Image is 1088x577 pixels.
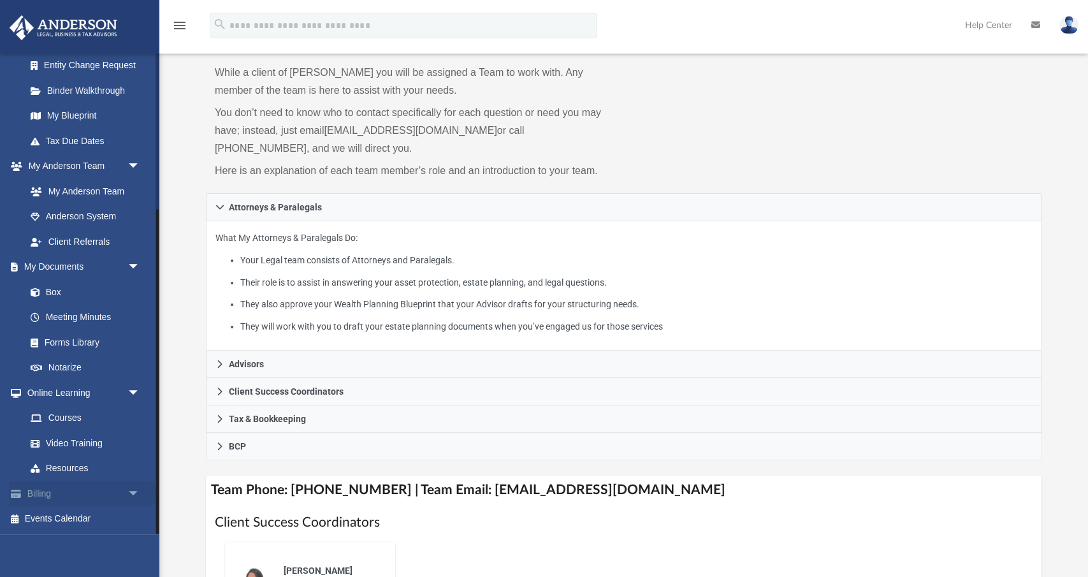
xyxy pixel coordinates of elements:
[206,476,1041,504] h4: Team Phone: [PHONE_NUMBER] | Team Email: [EMAIL_ADDRESS][DOMAIN_NAME]
[18,103,153,129] a: My Blueprint
[229,442,246,451] span: BCP
[127,154,153,180] span: arrow_drop_down
[18,53,159,78] a: Entity Change Request
[206,405,1041,433] a: Tax & Bookkeeping
[9,254,153,280] a: My Documentsarrow_drop_down
[206,221,1041,351] div: Attorneys & Paralegals
[206,193,1041,221] a: Attorneys & Paralegals
[324,125,497,136] a: [EMAIL_ADDRESS][DOMAIN_NAME]
[240,275,1032,291] li: Their role is to assist in answering your asset protection, estate planning, and legal questions.
[18,229,153,254] a: Client Referrals
[284,566,352,576] span: [PERSON_NAME]
[206,351,1041,378] a: Advisors
[240,319,1032,335] li: They will work with you to draft your estate planning documents when you’ve engaged us for those ...
[6,15,121,40] img: Anderson Advisors Platinum Portal
[18,179,147,204] a: My Anderson Team
[18,355,153,381] a: Notarize
[229,387,344,396] span: Client Success Coordinators
[9,481,159,506] a: Billingarrow_drop_down
[215,513,1033,532] h1: Client Success Coordinators
[172,18,187,33] i: menu
[18,128,159,154] a: Tax Due Dates
[127,481,153,507] span: arrow_drop_down
[18,405,153,431] a: Courses
[215,162,615,180] p: Here is an explanation of each team member’s role and an introduction to your team.
[1059,16,1078,34] img: User Pic
[215,230,1032,334] p: What My Attorneys & Paralegals Do:
[206,433,1041,460] a: BCP
[18,305,153,330] a: Meeting Minutes
[240,296,1032,312] li: They also approve your Wealth Planning Blueprint that your Advisor drafts for your structuring ne...
[240,252,1032,268] li: Your Legal team consists of Attorneys and Paralegals.
[229,203,322,212] span: Attorneys & Paralegals
[127,254,153,281] span: arrow_drop_down
[18,279,147,305] a: Box
[127,380,153,406] span: arrow_drop_down
[9,506,159,532] a: Events Calendar
[9,154,153,179] a: My Anderson Teamarrow_drop_down
[18,456,153,481] a: Resources
[215,104,615,157] p: You don’t need to know who to contact specifically for each question or need you may have; instea...
[215,64,615,99] p: While a client of [PERSON_NAME] you will be assigned a Team to work with. Any member of the team ...
[18,78,159,103] a: Binder Walkthrough
[206,378,1041,405] a: Client Success Coordinators
[213,17,227,31] i: search
[18,430,147,456] a: Video Training
[18,204,153,230] a: Anderson System
[18,330,147,355] a: Forms Library
[172,24,187,33] a: menu
[229,414,306,423] span: Tax & Bookkeeping
[9,380,153,405] a: Online Learningarrow_drop_down
[229,360,264,369] span: Advisors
